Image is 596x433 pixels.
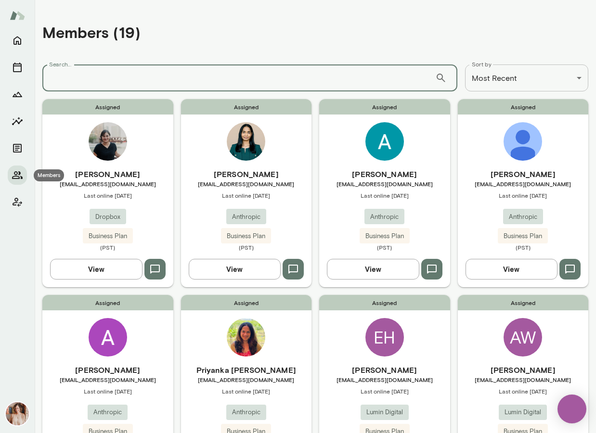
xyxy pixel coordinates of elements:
[34,169,64,181] div: Members
[181,99,312,115] span: Assigned
[365,122,404,161] img: Avinash Palayadi
[458,387,589,395] span: Last online [DATE]
[498,231,548,241] span: Business Plan
[83,231,133,241] span: Business Plan
[8,31,27,50] button: Home
[458,99,589,115] span: Assigned
[226,408,266,417] span: Anthropic
[319,295,450,310] span: Assigned
[49,60,71,68] label: Search...
[50,259,143,279] button: View
[319,243,450,251] span: (PST)
[458,180,589,188] span: [EMAIL_ADDRESS][DOMAIN_NAME]
[365,318,404,357] div: EH
[364,212,404,222] span: Anthropic
[42,99,173,115] span: Assigned
[181,295,312,310] span: Assigned
[181,243,312,251] span: (PST)
[42,295,173,310] span: Assigned
[42,376,173,383] span: [EMAIL_ADDRESS][DOMAIN_NAME]
[6,402,29,425] img: Nancy Alsip
[8,166,27,185] button: Members
[8,139,27,158] button: Documents
[8,192,27,212] button: Client app
[458,364,589,376] h6: [PERSON_NAME]
[189,259,281,279] button: View
[42,364,173,376] h6: [PERSON_NAME]
[42,243,173,251] span: (PST)
[8,58,27,77] button: Sessions
[181,168,312,180] h6: [PERSON_NAME]
[504,318,542,357] div: AW
[319,364,450,376] h6: [PERSON_NAME]
[42,191,173,199] span: Last online [DATE]
[181,180,312,188] span: [EMAIL_ADDRESS][DOMAIN_NAME]
[226,212,266,222] span: Anthropic
[319,180,450,188] span: [EMAIL_ADDRESS][DOMAIN_NAME]
[221,231,271,241] span: Business Plan
[42,387,173,395] span: Last online [DATE]
[499,408,547,417] span: Lumin Digital
[472,60,492,68] label: Sort by
[42,23,141,41] h4: Members (19)
[10,6,25,25] img: Mento
[8,85,27,104] button: Growth Plan
[503,212,543,222] span: Anthropic
[89,122,127,161] img: Aisha Johnson
[458,191,589,199] span: Last online [DATE]
[181,376,312,383] span: [EMAIL_ADDRESS][DOMAIN_NAME]
[90,212,126,222] span: Dropbox
[319,376,450,383] span: [EMAIL_ADDRESS][DOMAIN_NAME]
[360,231,410,241] span: Business Plan
[458,376,589,383] span: [EMAIL_ADDRESS][DOMAIN_NAME]
[465,64,588,91] div: Most Recent
[504,122,542,161] img: Hyonjee Joo
[227,318,265,357] img: Priyanka Phatak
[458,295,589,310] span: Assigned
[181,364,312,376] h6: Priyanka [PERSON_NAME]
[42,168,173,180] h6: [PERSON_NAME]
[361,408,409,417] span: Lumin Digital
[319,168,450,180] h6: [PERSON_NAME]
[181,387,312,395] span: Last online [DATE]
[458,243,589,251] span: (PST)
[319,99,450,115] span: Assigned
[327,259,419,279] button: View
[227,122,265,161] img: Anjali Gopal
[319,387,450,395] span: Last online [DATE]
[181,191,312,199] span: Last online [DATE]
[458,168,589,180] h6: [PERSON_NAME]
[466,259,558,279] button: View
[8,112,27,131] button: Insights
[319,191,450,199] span: Last online [DATE]
[42,180,173,188] span: [EMAIL_ADDRESS][DOMAIN_NAME]
[89,318,127,357] img: Anna Venancio Marques
[88,408,128,417] span: Anthropic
